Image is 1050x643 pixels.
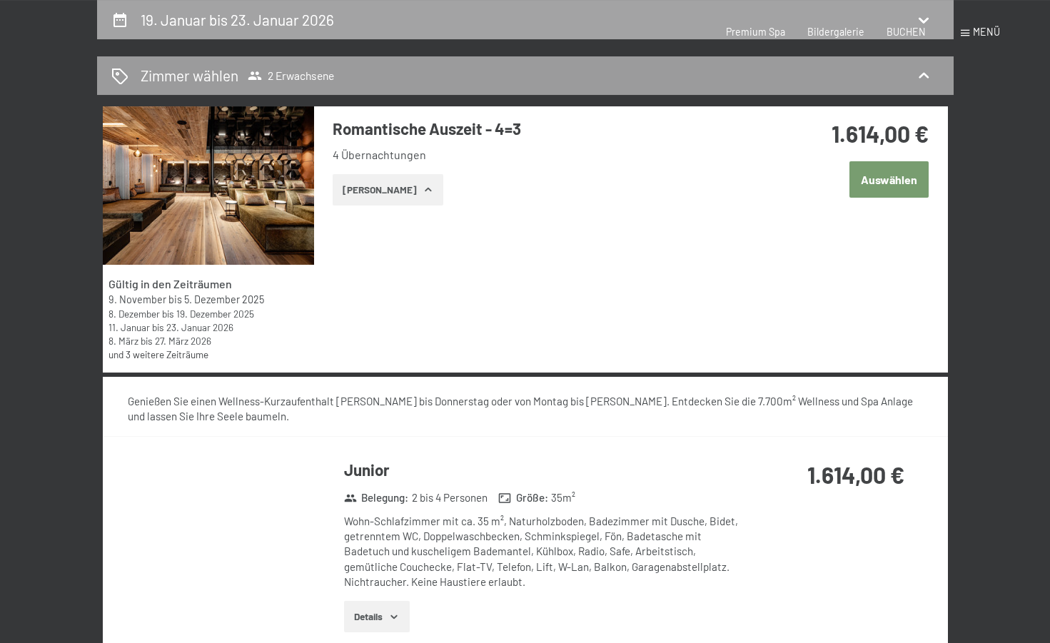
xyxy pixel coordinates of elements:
h2: 19. Januar bis 23. Januar 2026 [141,11,334,29]
div: bis [108,320,307,334]
time: 08.03.2026 [108,335,138,347]
button: Auswählen [849,161,929,198]
strong: Belegung : [344,490,409,505]
button: Details [344,601,409,632]
time: 08.12.2025 [108,308,160,320]
h3: Romantische Auszeit - 4=3 [333,118,757,140]
time: 19.12.2025 [176,308,254,320]
strong: Gültig in den Zeiträumen [108,277,232,290]
li: 4 Übernachtungen [333,147,757,163]
img: mss_renderimg.php [128,447,326,597]
div: Genießen Sie einen Wellness-Kurzaufenthalt [PERSON_NAME] bis Donnerstag oder von Montag bis [PERS... [128,394,922,425]
span: 2 Erwachsene [248,69,334,83]
a: Bildergalerie [807,26,864,38]
time: 09.11.2025 [108,293,166,305]
strong: 1.614,00 € [807,461,904,488]
div: Wohn-Schlafzimmer mit ca. 35 m², Naturholzboden, Badezimmer mit Dusche, Bidet, getrenntem WC, Dop... [344,514,743,589]
span: 35 m² [551,490,575,505]
div: bis [108,307,307,320]
time: 11.01.2026 [108,321,150,333]
img: mss_renderimg.php [103,106,314,265]
div: bis [108,293,307,307]
h2: Zimmer wählen [141,65,238,86]
time: 05.12.2025 [184,293,264,305]
time: 23.01.2026 [166,321,233,333]
h3: Junior [344,459,743,481]
span: Menü [973,26,1000,38]
a: und 3 weitere Zeiträume [108,348,208,360]
button: [PERSON_NAME] [333,174,443,206]
span: 2 bis 4 Personen [412,490,488,505]
strong: 1.614,00 € [832,120,929,147]
div: bis [108,334,307,348]
strong: Größe : [498,490,548,505]
a: Premium Spa [726,26,785,38]
time: 27.03.2026 [155,335,211,347]
a: BUCHEN [887,26,926,38]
